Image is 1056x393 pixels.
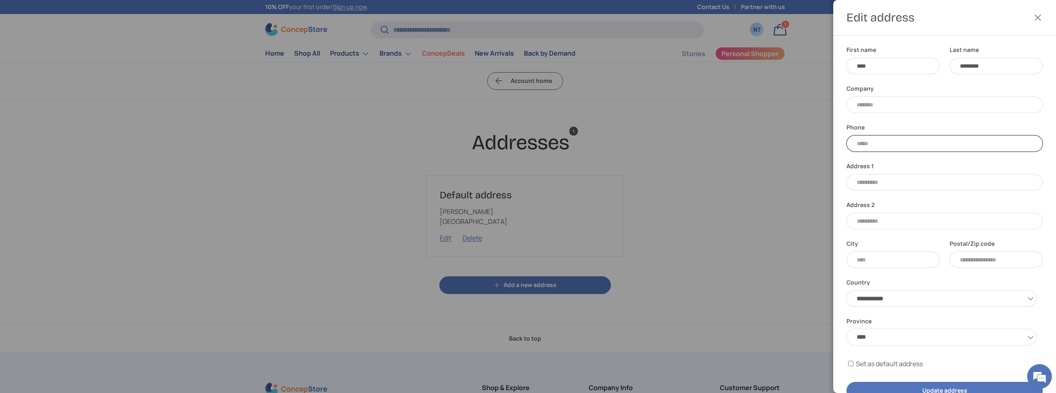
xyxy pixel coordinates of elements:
[846,123,1043,132] label: Phone
[846,278,1043,287] label: Country
[846,45,940,54] label: First name
[846,317,1043,325] label: Province
[846,200,1043,209] label: Address 2
[856,359,923,368] label: Set as default address
[846,10,915,25] h2: Edit address
[846,84,1043,93] label: Company
[950,45,1043,54] label: Last name
[950,239,1043,248] label: Postal/Zip code
[846,162,1043,170] label: Address 1
[846,239,940,248] label: City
